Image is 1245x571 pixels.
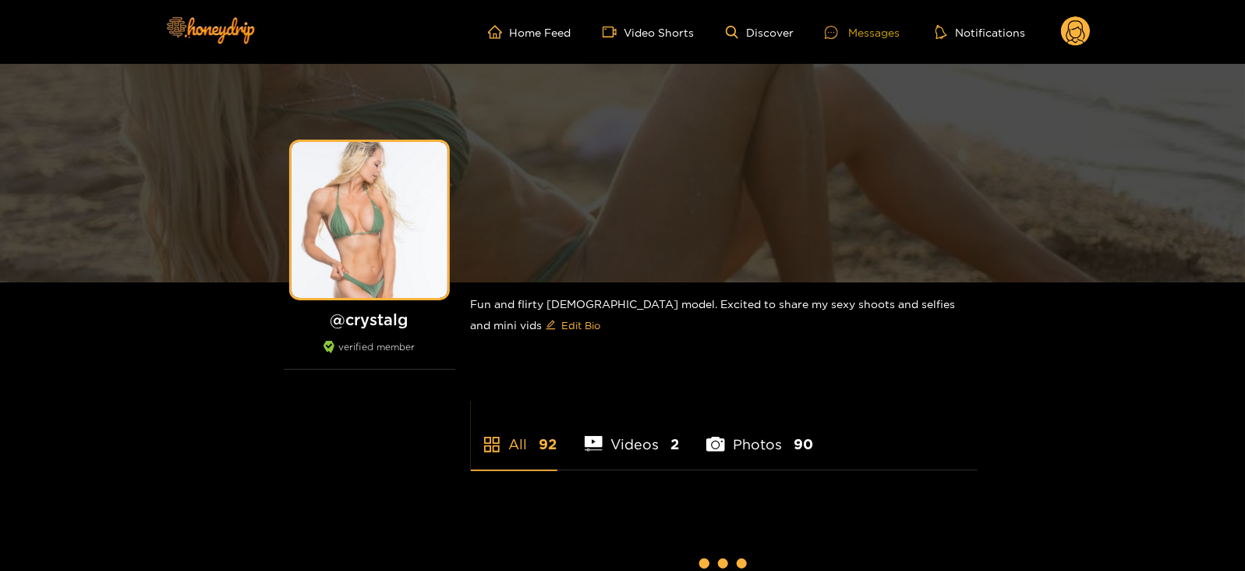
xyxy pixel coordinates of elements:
div: Messages [825,23,900,41]
span: edit [546,320,556,332]
span: video-camera [603,25,624,39]
button: editEdit Bio [543,313,604,338]
li: Photos [706,399,813,470]
button: Notifications [931,24,1030,40]
li: All [471,399,557,470]
a: Video Shorts [603,25,695,39]
h1: @ crystalg [284,310,455,329]
span: appstore [483,435,501,454]
a: Home Feed [488,25,571,39]
span: 92 [539,434,557,454]
span: 90 [794,434,813,454]
div: verified member [284,341,455,370]
a: Discover [726,26,794,39]
span: 2 [670,434,679,454]
span: Edit Bio [562,317,601,333]
span: home [488,25,510,39]
li: Videos [585,399,680,470]
div: Fun and flirty [DEMOGRAPHIC_DATA] model. Excited to share my sexy shoots and selfies and mini vids [471,282,978,350]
